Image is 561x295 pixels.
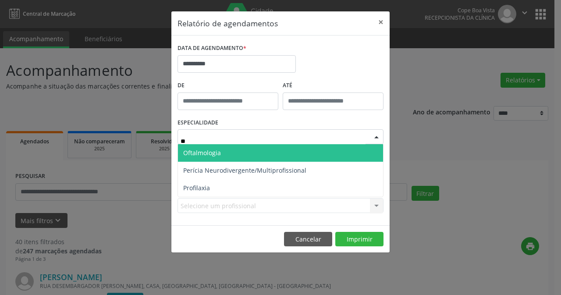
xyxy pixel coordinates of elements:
span: Perícia Neurodivergente/Multiprofissional [183,166,306,174]
label: DATA DE AGENDAMENTO [178,42,246,55]
button: Imprimir [335,232,383,247]
button: Cancelar [284,232,332,247]
label: De [178,79,278,92]
h5: Relatório de agendamentos [178,18,278,29]
label: ATÉ [283,79,383,92]
button: Close [372,11,390,33]
span: Profilaxia [183,184,210,192]
span: Oftalmologia [183,149,221,157]
label: ESPECIALIDADE [178,116,218,130]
